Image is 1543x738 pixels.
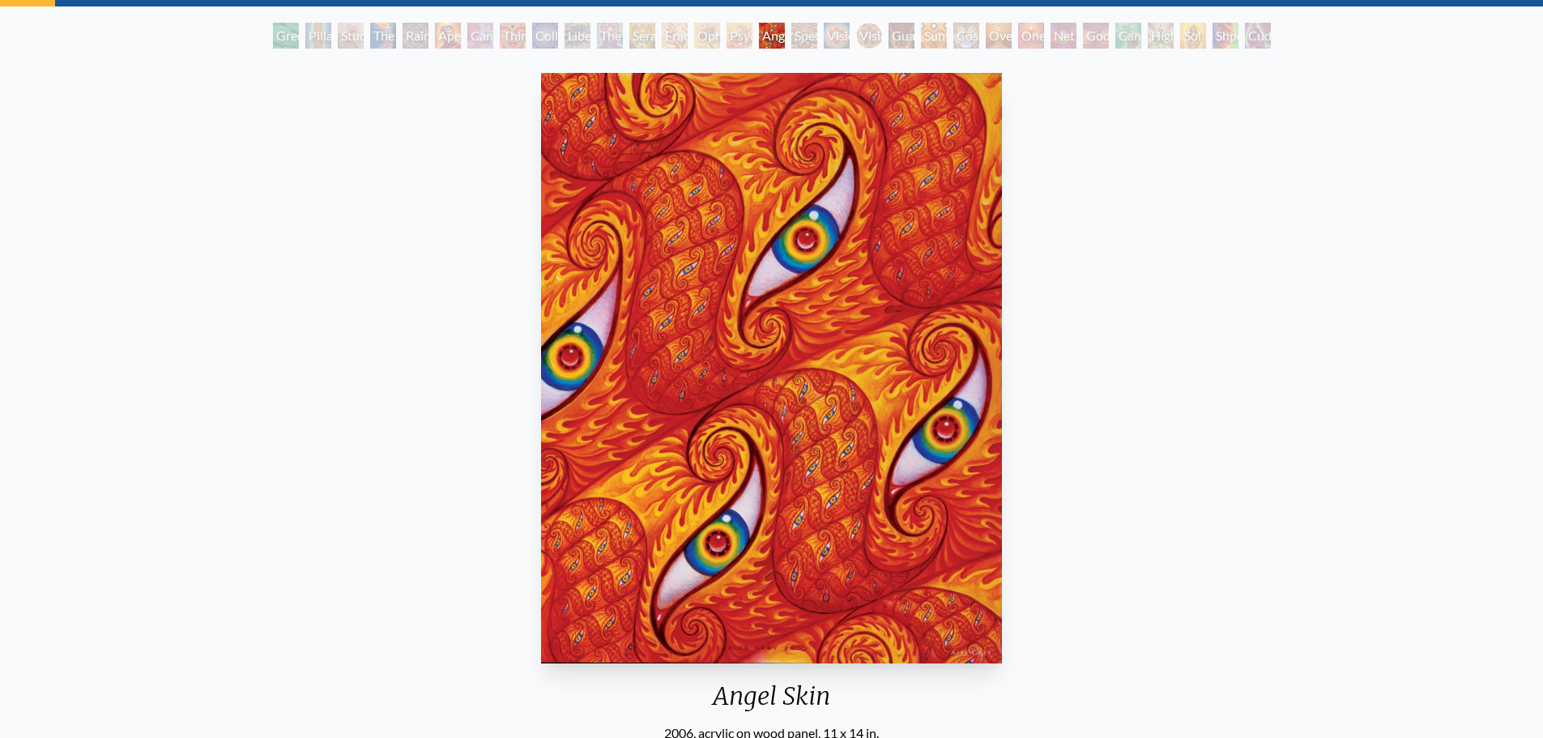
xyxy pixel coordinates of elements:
div: Ophanic Eyelash [694,23,720,49]
div: Seraphic Transport Docking on the Third Eye [629,23,655,49]
div: Sol Invictus [1180,23,1206,49]
div: Cuddle [1245,23,1271,49]
div: Study for the Great Turn [338,23,364,49]
div: Aperture [435,23,461,49]
div: Vision [PERSON_NAME] [856,23,882,49]
div: Green Hand [273,23,299,49]
div: The Torch [370,23,396,49]
div: The Seer [597,23,623,49]
div: Oversoul [986,23,1012,49]
div: Sunyata [921,23,947,49]
img: Angel-Skin-2006-Alex-Grey-watermarked.jpg [541,73,1003,663]
div: Cannafist [1115,23,1141,49]
div: Vision Crystal [824,23,850,49]
div: Pillar of Awareness [305,23,331,49]
div: One [1018,23,1044,49]
div: Shpongled [1213,23,1238,49]
div: Net of Being [1051,23,1076,49]
div: Psychomicrograph of a Fractal Paisley Cherub Feather Tip [727,23,752,49]
div: Angel Skin [535,681,1009,723]
div: Godself [1083,23,1109,49]
div: Spectral Lotus [791,23,817,49]
div: Liberation Through Seeing [565,23,590,49]
div: Cosmic Elf [953,23,979,49]
div: Higher Vision [1148,23,1174,49]
div: Fractal Eyes [662,23,688,49]
div: Guardian of Infinite Vision [889,23,914,49]
div: Angel Skin [759,23,785,49]
div: Collective Vision [532,23,558,49]
div: Rainbow Eye Ripple [403,23,428,49]
div: Cannabis Sutra [467,23,493,49]
div: Third Eye Tears of Joy [500,23,526,49]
